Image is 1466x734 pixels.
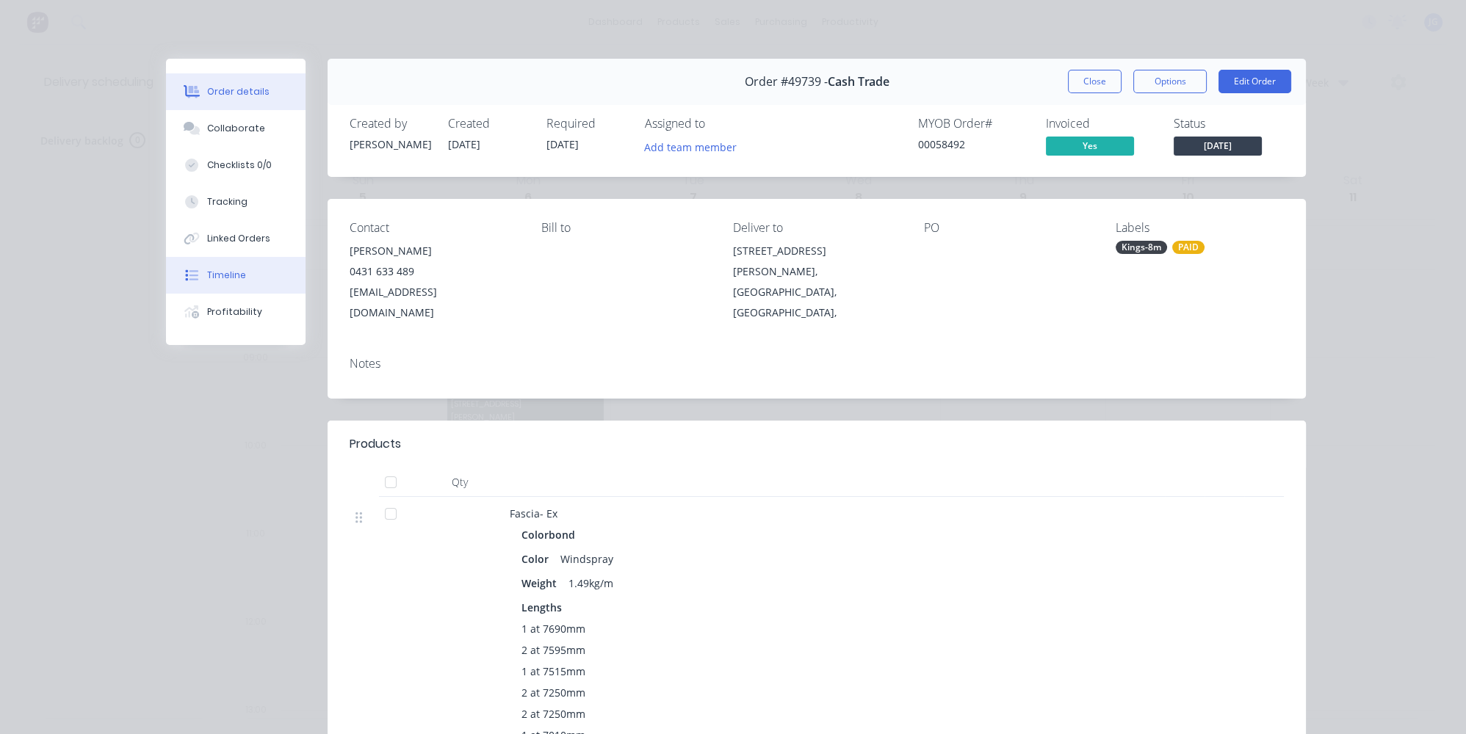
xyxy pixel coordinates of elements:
button: Close [1068,70,1122,93]
div: 00058492 [918,137,1028,152]
div: [STREET_ADDRESS] [733,241,901,261]
span: 2 at 7250mm [521,685,585,700]
div: Deliver to [733,221,901,235]
span: [DATE] [546,137,579,151]
div: PO [924,221,1092,235]
div: Kings-8m [1116,241,1167,254]
div: Color [521,548,555,570]
button: Edit Order [1218,70,1291,93]
button: Profitability [166,294,306,330]
div: Collaborate [207,122,265,135]
div: Weight [521,573,563,594]
button: Order details [166,73,306,110]
div: Labels [1116,221,1284,235]
button: Options [1133,70,1207,93]
span: [DATE] [448,137,480,151]
div: Contact [350,221,518,235]
button: Checklists 0/0 [166,147,306,183]
span: [DATE] [1174,137,1262,155]
div: Status [1174,117,1284,131]
div: MYOB Order # [918,117,1028,131]
button: Linked Orders [166,220,306,257]
div: Invoiced [1046,117,1156,131]
span: Order #49739 - [745,75,828,89]
button: Add team member [645,137,745,156]
span: Fascia- Ex [510,506,557,520]
div: [PERSON_NAME] [350,241,518,261]
button: Add team member [637,137,745,156]
div: Created by [350,117,430,131]
span: 2 at 7250mm [521,706,585,722]
button: Timeline [166,257,306,294]
div: Tracking [207,195,248,208]
button: [DATE] [1174,137,1262,159]
span: 2 at 7595mm [521,642,585,658]
div: [PERSON_NAME], [GEOGRAPHIC_DATA], [GEOGRAPHIC_DATA], [733,261,901,323]
div: [STREET_ADDRESS][PERSON_NAME], [GEOGRAPHIC_DATA], [GEOGRAPHIC_DATA], [733,241,901,323]
div: [EMAIL_ADDRESS][DOMAIN_NAME] [350,282,518,323]
div: Qty [416,468,504,497]
div: Created [448,117,529,131]
div: Order details [207,85,270,98]
div: [PERSON_NAME]0431 633 489[EMAIL_ADDRESS][DOMAIN_NAME] [350,241,518,323]
div: Products [350,435,401,453]
div: [PERSON_NAME] [350,137,430,152]
span: 1 at 7515mm [521,664,585,679]
div: PAID [1172,241,1205,254]
div: Notes [350,357,1284,371]
div: 0431 633 489 [350,261,518,282]
div: Bill to [541,221,709,235]
div: Profitability [207,305,262,319]
div: Checklists 0/0 [207,159,272,172]
div: Timeline [207,269,246,282]
div: Colorbond [521,524,581,545]
div: Linked Orders [207,232,270,245]
button: Tracking [166,183,306,220]
div: Assigned to [645,117,792,131]
div: 1.49kg/m [563,573,619,594]
span: Lengths [521,600,562,615]
div: Windspray [555,548,619,570]
span: 1 at 7690mm [521,621,585,636]
span: Cash Trade [828,75,889,89]
span: Yes [1046,137,1134,155]
button: Collaborate [166,110,306,147]
div: Required [546,117,627,131]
